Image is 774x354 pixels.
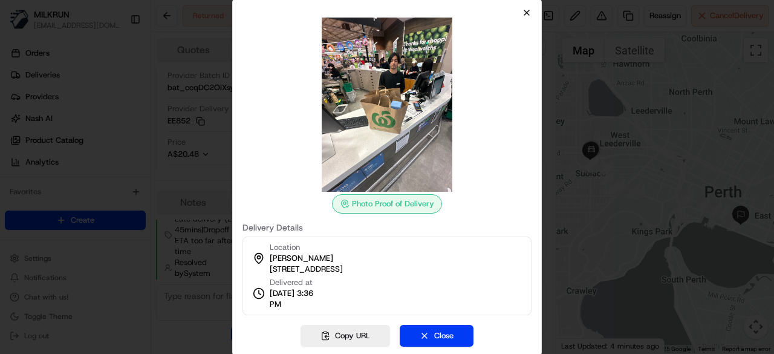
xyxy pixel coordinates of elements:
img: photo_proof_of_delivery image [300,18,474,192]
label: Delivery Details [242,223,532,232]
button: Close [400,325,473,347]
span: Delivered at [270,277,325,288]
button: Copy URL [301,325,390,347]
span: [DATE] 3:36 PM [270,288,325,310]
span: Location [270,242,300,253]
span: [STREET_ADDRESS] [270,264,343,275]
div: Photo Proof of Delivery [332,194,442,214]
span: [PERSON_NAME] [270,253,333,264]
